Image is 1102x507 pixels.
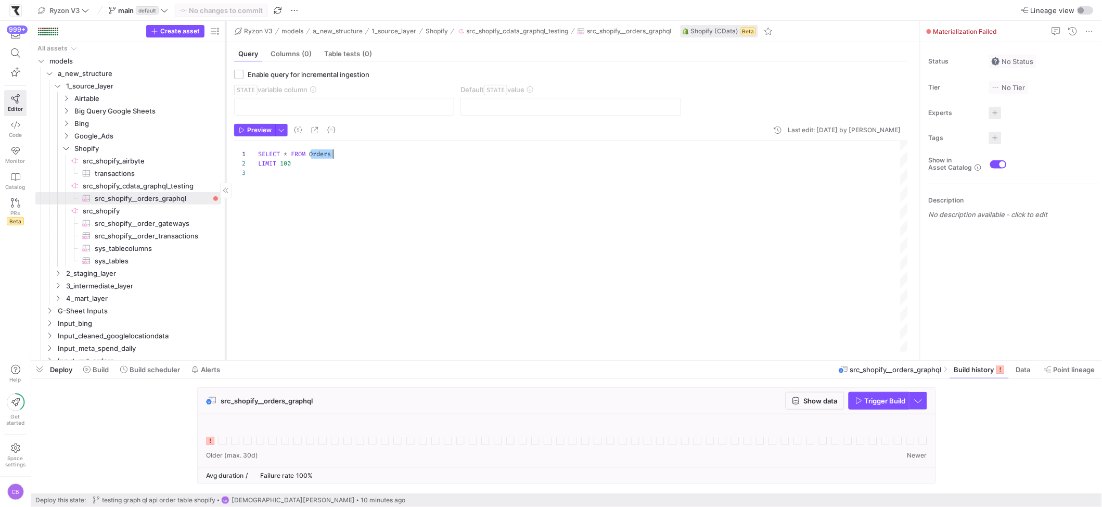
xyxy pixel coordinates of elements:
span: (0) [362,50,372,57]
div: 3 [234,168,246,178]
span: Query [238,50,258,57]
button: maindefault [106,4,171,17]
span: Point lineage [1054,365,1095,374]
span: 100% [296,472,313,479]
span: Default value [460,85,524,94]
span: a_new_structure [313,28,363,35]
span: Help [9,376,22,383]
span: Preview [247,126,272,134]
span: Trigger Build [865,397,906,405]
span: Avg duration [206,472,244,479]
span: Get started [6,413,24,426]
div: 999+ [7,26,28,34]
a: PRsBeta [4,194,27,230]
button: CB [4,481,27,503]
span: Deploy [50,365,72,374]
div: CB [221,496,229,504]
div: CB [7,484,24,500]
span: FROM [291,150,305,158]
button: a_new_structure [310,25,365,37]
span: models [282,28,304,35]
span: main [118,6,134,15]
div: Last edit: [DATE] by [PERSON_NAME] [788,126,901,134]
a: Spacesettings [4,439,27,472]
span: (0) [302,50,312,57]
span: PRs [11,210,20,216]
button: Show data [786,392,844,410]
button: No tierNo Tier [989,81,1028,94]
button: Data [1011,361,1037,378]
span: Lineage view [1031,6,1075,15]
a: Code [4,116,27,142]
span: Code [9,132,22,138]
span: 10 minutes ago [361,497,405,504]
span: Alerts [201,365,220,374]
span: / [246,472,248,479]
span: default [136,6,159,15]
span: Newer [907,452,927,459]
span: Shopify [426,28,448,35]
span: Table tests [324,50,372,57]
span: Orders [309,150,331,158]
span: src_shopify_cdata_graphql_testing [467,28,569,35]
span: Build scheduler [130,365,180,374]
span: Enable query for incremental ingestion [248,70,369,79]
button: Build [79,361,113,378]
span: src_shopify__orders_graphql [587,28,672,35]
span: Deploy this state: [35,497,86,504]
button: src_shopify_cdata_graphql_testing [455,25,571,37]
span: Monitor [6,158,25,164]
span: No Tier [992,83,1026,92]
span: Space settings [5,455,25,467]
button: src_shopify__orders_graphql [575,25,674,37]
span: Data [1016,365,1031,374]
span: Ryzon V3 [49,6,80,15]
button: Preview [234,124,275,136]
button: No statusNo Status [989,55,1036,68]
span: Older (max. 30d) [206,452,258,459]
button: Trigger Build [849,392,909,410]
span: 1_source_layer [372,28,417,35]
a: Editor [4,90,27,116]
span: Show data [804,397,838,405]
span: Catalog [6,184,25,190]
span: [DEMOGRAPHIC_DATA][PERSON_NAME] [232,497,355,504]
button: Ryzon V3 [35,4,92,17]
img: No tier [992,83,1000,92]
a: https://storage.googleapis.com/y42-prod-data-exchange/images/sBsRsYb6BHzNxH9w4w8ylRuridc3cmH4JEFn... [4,2,27,19]
button: 1_source_layer [369,25,419,37]
span: STATE [234,85,258,95]
span: Build [93,365,109,374]
img: No status [992,57,1000,66]
span: Failure rate [260,472,294,479]
button: Ryzon V3 [232,25,275,37]
span: Beta [7,217,24,225]
button: models [279,25,306,37]
span: Ryzon V3 [244,28,273,35]
span: Columns [271,50,312,57]
img: https://storage.googleapis.com/y42-prod-data-exchange/images/sBsRsYb6BHzNxH9w4w8ylRuridc3cmH4JEFn... [10,5,21,16]
span: testing graph ql api order table shopify [102,497,215,504]
button: Build scheduler [116,361,185,378]
div: 2 [234,159,246,168]
span: 100 [280,159,291,168]
div: 1 [234,149,246,159]
span: SELECT [258,150,280,158]
span: variable column [234,85,307,94]
span: No Status [992,57,1034,66]
span: src_shopify__orders_graphql [221,397,313,405]
button: Getstarted [4,389,27,430]
span: LIMIT [258,159,276,168]
button: testing graph ql api order table shopifyCB[DEMOGRAPHIC_DATA][PERSON_NAME]10 minutes ago [90,493,408,507]
button: Alerts [187,361,225,378]
a: Monitor [4,142,27,168]
a: Catalog [4,168,27,194]
span: Editor [8,106,23,112]
button: Help [4,360,27,387]
button: Point lineage [1040,361,1100,378]
span: src_shopify__orders_graphql [850,365,942,374]
button: Build history [950,361,1009,378]
span: STATE [484,85,507,95]
span: Build history [954,365,994,374]
button: Shopify [423,25,451,37]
